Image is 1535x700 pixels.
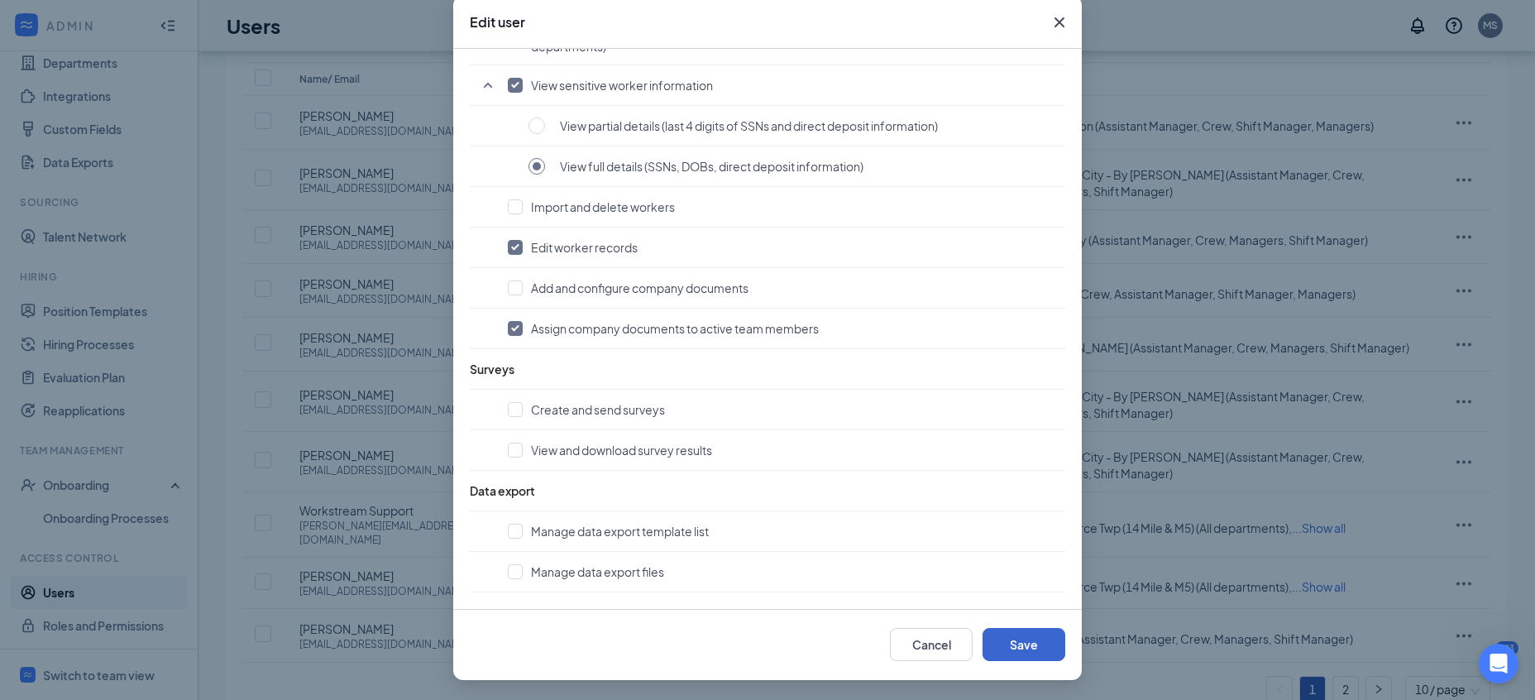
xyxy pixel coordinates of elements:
[47,9,74,36] img: Profile image for Fin
[531,280,748,296] span: Add and configure company documents
[508,523,1057,539] button: Manage data export template list
[508,199,1057,215] button: Import and delete workers
[151,496,179,525] button: Scroll to bottom
[508,280,1057,296] button: Add and configure company documents
[39,338,258,353] li: Select .
[74,338,182,352] b: Mark as Inactive
[528,157,1057,175] button: View full details (SSNs, DOBs, direct deposit information)
[26,100,258,198] div: For the duplicate application, you can simply . When an applicant is marked inactive, Workstream ...
[531,199,675,215] span: Import and delete workers
[560,158,863,175] span: View full details (SSNs, DOBs, direct deposit information)
[93,280,161,293] b: Applicants
[13,381,271,498] div: Hi [PERSON_NAME]! I hope those steps helped! If this answered your question, you're all set, but ...
[531,563,664,580] span: Manage data export files
[39,298,258,314] li: Locate the applicant.
[65,117,186,131] b: mark it as inactive
[560,117,938,134] span: View partial details (last 4 digits of SSNs and direct deposit information)
[39,279,258,295] li: Go to the tab.
[26,263,94,276] b: To do this:
[13,90,318,381] div: Kiara says…
[508,320,1057,337] button: Assign company documents to active team members
[470,13,525,31] h3: Edit user
[508,563,1057,580] button: Manage data export files
[470,483,535,498] span: Data export
[508,77,1057,93] button: View sensitive worker information
[39,318,258,333] li: Click the menu.
[80,16,100,28] h1: Fin
[531,401,665,418] span: Create and send surveys
[528,117,1057,135] button: View partial details (last 4 digits of SSNs and direct deposit information)
[470,362,514,376] span: Surveys
[11,7,42,38] button: go back
[259,7,290,38] button: Home
[983,628,1065,661] button: Save
[89,319,120,332] b: ( … )
[26,205,258,254] div: Marking the duplicate as inactive will ensure only the hired application remains active in your r...
[478,75,498,95] svg: SmallChevronUp
[508,239,1057,256] button: Edit worker records
[1479,644,1518,683] iframe: Intercom live chat
[17,56,314,91] a: Removing Duplicate Application for [PERSON_NAME]
[26,391,258,488] div: Hi [PERSON_NAME]! I hope those steps helped! If this answered your question, you're all set, but ...
[531,77,713,93] span: View sensitive worker information
[508,401,1057,418] button: Create and send surveys
[508,442,1057,458] button: View and download survey results
[26,366,98,376] div: Kiara • [DATE]
[531,442,712,458] span: View and download survey results
[13,90,271,362] div: For the duplicate application, you can simplymark it as inactive. When an applicant is marked ina...
[52,67,300,80] span: Removing Duplicate Application for [PERSON_NAME]
[890,628,973,661] button: Cancel
[531,239,638,256] span: Edit worker records
[290,7,320,36] div: Close
[13,381,318,511] div: Kiara says…
[531,320,819,337] span: Assign company documents to active team members
[1050,12,1069,32] svg: Cross
[531,523,709,539] span: Manage data export template list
